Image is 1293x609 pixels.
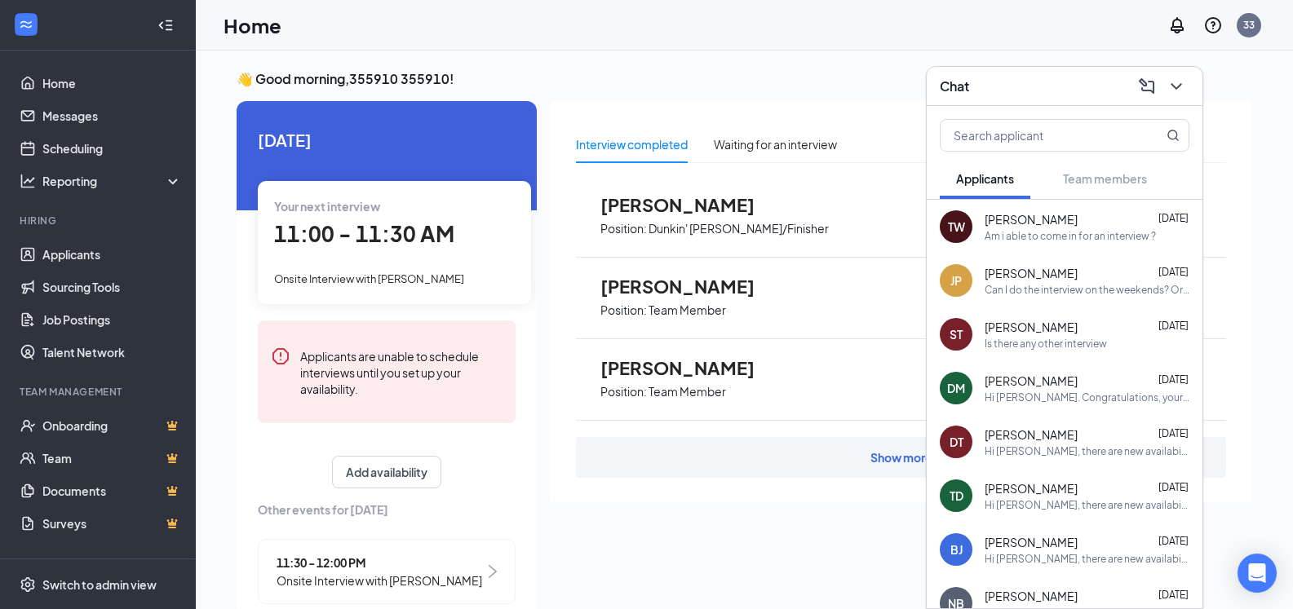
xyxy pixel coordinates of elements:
[20,214,179,227] div: Hiring
[20,556,179,570] div: Payroll
[42,67,182,99] a: Home
[985,229,1156,243] div: Am i able to come in for an interview ?
[1167,129,1180,142] svg: MagnifyingGlass
[277,571,482,589] span: Onsite Interview with [PERSON_NAME]
[950,488,963,504] div: TD
[600,221,647,236] p: Position:
[157,17,174,33] svg: Collapse
[277,554,482,571] span: 11:30 - 12:00 PM
[985,391,1189,404] div: Hi [PERSON_NAME]. Congratulations, your meeting with [PERSON_NAME]' for Team Member at 355910 - [...
[274,220,454,247] span: 11:00 - 11:30 AM
[870,449,932,466] div: Show more
[1158,535,1189,547] span: [DATE]
[20,385,179,399] div: Team Management
[985,588,1078,604] span: [PERSON_NAME]
[20,173,36,189] svg: Analysis
[1158,212,1189,224] span: [DATE]
[947,380,965,396] div: DM
[271,346,290,366] svg: Error
[985,319,1078,335] span: [PERSON_NAME]
[1158,266,1189,278] span: [DATE]
[224,11,281,39] h1: Home
[941,120,1134,151] input: Search applicant
[649,384,726,399] p: Team Member
[1167,77,1186,96] svg: ChevronDown
[1243,18,1255,32] div: 33
[985,265,1078,281] span: [PERSON_NAME]
[18,16,34,33] svg: WorkstreamLogo
[985,337,1107,351] div: Is there any other interview
[956,171,1014,186] span: Applicants
[600,194,780,215] span: [PERSON_NAME]
[985,534,1078,550] span: [PERSON_NAME]
[1063,171,1147,186] span: Team members
[1158,427,1189,439] span: [DATE]
[42,271,182,303] a: Sourcing Tools
[332,456,441,488] button: Add availability
[1137,77,1157,96] svg: ComposeMessage
[649,221,829,236] p: Dunkin' [PERSON_NAME]/Finisher
[940,77,969,95] h3: Chat
[576,135,688,153] div: Interview completed
[1158,373,1189,386] span: [DATE]
[1158,320,1189,332] span: [DATE]
[42,576,157,593] div: Switch to admin view
[1134,73,1160,99] button: ComposeMessage
[600,384,647,399] p: Position:
[1167,15,1187,35] svg: Notifications
[300,346,503,397] div: Applicants are unable to schedule interviews until you set up your availability.
[950,326,963,342] div: ST
[950,541,963,558] div: BJ
[1238,554,1277,593] div: Open Intercom Messenger
[985,211,1078,227] span: [PERSON_NAME]
[948,218,965,235] div: TW
[42,474,182,507] a: DocumentsCrown
[985,552,1189,566] div: Hi [PERSON_NAME], there are new availabilities for an interview. This is a reminder to schedule y...
[600,302,647,318] p: Position:
[42,303,182,336] a: Job Postings
[985,480,1078,496] span: [PERSON_NAME]
[985,498,1189,512] div: Hi [PERSON_NAME], there are new availabilities for an interview. This is a reminder to schedule y...
[258,127,516,152] span: [DATE]
[42,132,182,165] a: Scheduling
[950,272,962,289] div: JP
[42,99,182,132] a: Messages
[42,442,182,474] a: TeamCrown
[1158,589,1189,601] span: [DATE]
[985,426,1078,443] span: [PERSON_NAME]
[1203,15,1223,35] svg: QuestionInfo
[649,302,726,318] p: Team Member
[1158,481,1189,493] span: [DATE]
[274,199,380,214] span: Your next interview
[42,336,182,368] a: Talent Network
[1163,73,1189,99] button: ChevronDown
[274,272,464,285] span: Onsite Interview with [PERSON_NAME]
[42,507,182,540] a: SurveysCrown
[985,373,1078,389] span: [PERSON_NAME]
[258,501,516,519] span: Other events for [DATE]
[42,173,183,189] div: Reporting
[714,135,837,153] div: Waiting for an interview
[237,70,1252,88] h3: 👋 Good morning, 355910 355910 !
[42,409,182,442] a: OnboardingCrown
[985,283,1189,297] div: Can I do the interview on the weekends? Or is that not a good time to do it?
[950,434,963,450] div: DT
[20,576,36,593] svg: Settings
[985,444,1189,458] div: Hi [PERSON_NAME], there are new availabilities for an interview. This is a reminder to schedule y...
[42,238,182,271] a: Applicants
[600,276,780,297] span: [PERSON_NAME]
[600,357,780,378] span: [PERSON_NAME]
